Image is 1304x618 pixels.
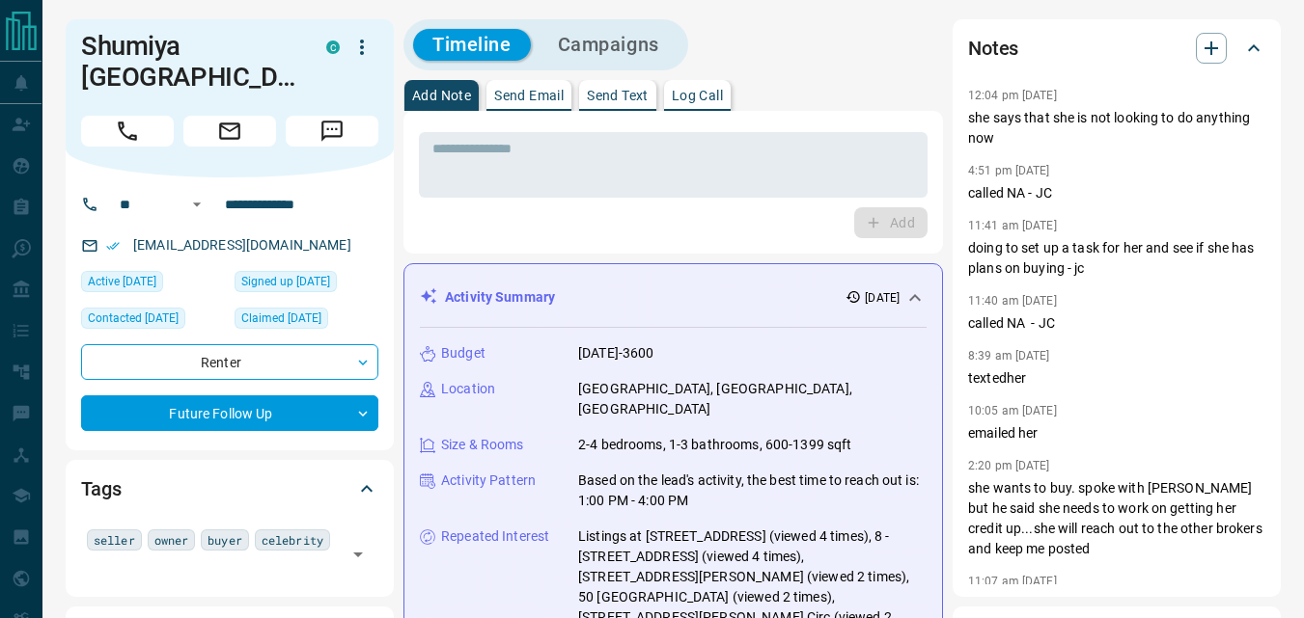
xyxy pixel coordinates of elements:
p: [DATE] [865,289,900,307]
p: Size & Rooms [441,435,524,455]
div: Tags [81,466,378,512]
div: Thu Aug 24 2023 [235,308,378,335]
p: [DATE]-3600 [578,343,653,363]
p: 11:07 am [DATE] [968,575,1057,588]
p: 8:39 am [DATE] [968,349,1050,363]
div: Tue Jan 01 2019 [235,271,378,298]
span: Signed up [DATE] [241,272,330,291]
p: Add Note [412,89,471,102]
h2: Tags [81,473,121,504]
p: Repeated Interest [441,526,549,547]
p: Budget [441,343,486,363]
p: Location [441,379,495,399]
span: celebrity [262,530,323,550]
p: Send Text [587,89,649,102]
span: Message [286,116,378,147]
p: Activity Summary [445,287,555,308]
span: Claimed [DATE] [241,309,321,328]
div: condos.ca [326,40,340,54]
p: 12:04 pm [DATE] [968,89,1057,102]
span: Email [183,116,276,147]
p: 2:20 pm [DATE] [968,459,1050,472]
button: Open [345,541,372,568]
p: [GEOGRAPHIC_DATA], [GEOGRAPHIC_DATA], [GEOGRAPHIC_DATA] [578,379,927,419]
span: buyer [208,530,242,550]
p: Send Email [494,89,564,102]
a: [EMAIL_ADDRESS][DOMAIN_NAME] [133,237,351,253]
p: called NA - JC [968,183,1265,203]
p: called NA - JC [968,313,1265,334]
div: Future Follow Up [81,395,378,431]
h2: Notes [968,33,1018,64]
span: Call [81,116,174,147]
svg: Email Verified [106,239,120,253]
p: doing to set up a task for her and see if she has plans on buying - jc [968,238,1265,279]
div: Wed Oct 25 2023 [81,308,225,335]
p: Log Call [672,89,723,102]
div: Renter [81,344,378,380]
p: she says that she is not looking to do anything now [968,108,1265,148]
p: Based on the lead's activity, the best time to reach out is: 1:00 PM - 4:00 PM [578,470,927,511]
div: Notes [968,25,1265,71]
span: seller [94,530,135,550]
button: Campaigns [539,29,679,61]
p: 11:40 am [DATE] [968,294,1057,308]
button: Open [185,193,208,216]
p: she wants to buy. spoke with [PERSON_NAME] but he said she needs to work on getting her credit up... [968,478,1265,559]
p: Activity Pattern [441,470,536,491]
p: 2-4 bedrooms, 1-3 bathrooms, 600-1399 sqft [578,435,852,455]
span: owner [154,530,189,550]
p: 11:41 am [DATE] [968,219,1057,232]
button: Timeline [413,29,531,61]
p: 10:05 am [DATE] [968,404,1057,417]
p: textedher [968,368,1265,389]
span: Active [DATE] [88,272,156,291]
h1: Shumiya [GEOGRAPHIC_DATA] [81,31,297,93]
p: emailed her [968,423,1265,443]
p: 4:51 pm [DATE] [968,164,1050,177]
div: Wed Apr 02 2025 [81,271,225,298]
span: Contacted [DATE] [88,309,179,328]
div: Activity Summary[DATE] [420,280,927,315]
